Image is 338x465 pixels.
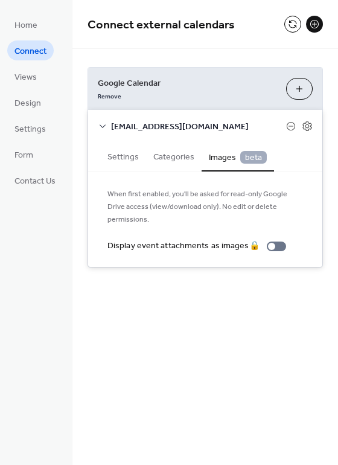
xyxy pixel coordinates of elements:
span: Connect external calendars [88,13,235,37]
span: Connect [14,45,46,58]
span: Home [14,19,37,32]
button: Settings [100,142,146,170]
button: Categories [146,142,202,170]
a: Views [7,66,44,86]
span: Images [209,151,267,164]
span: [EMAIL_ADDRESS][DOMAIN_NAME] [111,121,286,133]
a: Home [7,14,45,34]
span: When first enabled, you'll be asked for read-only Google Drive access (view/download only). No ed... [107,188,303,226]
span: Views [14,71,37,84]
span: Google Calendar [98,77,276,90]
a: Settings [7,118,53,138]
span: Settings [14,123,46,136]
a: Design [7,92,48,112]
a: Form [7,144,40,164]
span: Contact Us [14,175,56,188]
button: Images beta [202,142,274,172]
a: Contact Us [7,170,63,190]
span: Design [14,97,41,110]
span: Form [14,149,33,162]
span: Remove [98,92,121,101]
a: Connect [7,40,54,60]
span: beta [240,151,267,164]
